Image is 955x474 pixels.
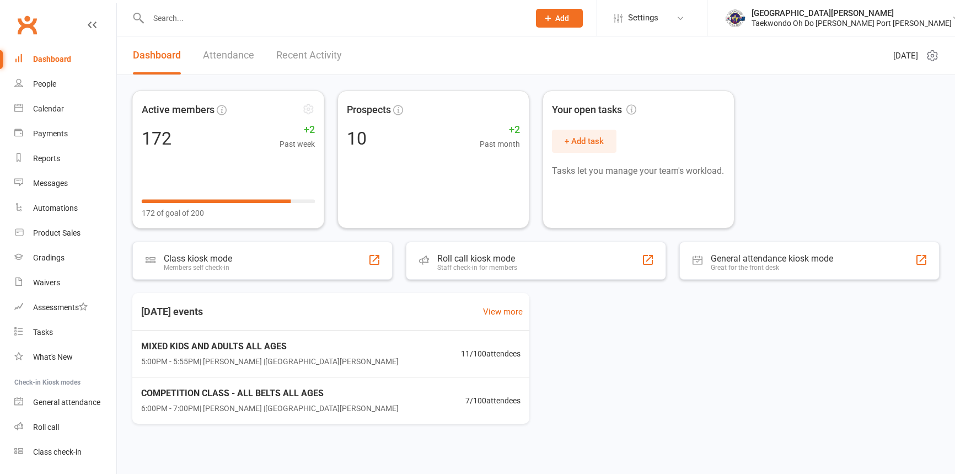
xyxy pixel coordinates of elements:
[347,130,367,147] div: 10
[711,253,833,264] div: General attendance kiosk mode
[33,79,56,88] div: People
[461,348,521,360] span: 11 / 100 attendees
[14,320,116,345] a: Tasks
[33,353,73,361] div: What's New
[347,102,391,118] span: Prospects
[33,179,68,188] div: Messages
[14,415,116,440] a: Roll call
[33,129,68,138] div: Payments
[145,10,522,26] input: Search...
[33,228,81,237] div: Product Sales
[33,303,88,312] div: Assessments
[33,253,65,262] div: Gradings
[203,36,254,74] a: Attendance
[33,55,71,63] div: Dashboard
[13,11,41,39] a: Clubworx
[14,246,116,270] a: Gradings
[552,102,636,118] span: Your open tasks
[141,386,399,401] span: COMPETITION CLASS - ALL BELTS ALL AGES
[480,138,520,150] span: Past month
[133,36,181,74] a: Dashboard
[14,390,116,415] a: General attendance kiosk mode
[437,264,517,271] div: Staff check-in for members
[33,328,53,337] div: Tasks
[480,122,520,138] span: +2
[752,18,952,28] div: Taekwondo Oh Do [PERSON_NAME] Port [PERSON_NAME]
[280,138,315,150] span: Past week
[14,440,116,465] a: Class kiosk mode
[33,423,59,432] div: Roll call
[483,305,523,318] a: View more
[14,295,116,320] a: Assessments
[14,121,116,146] a: Payments
[14,345,116,370] a: What's New
[142,207,204,219] span: 172 of goal of 200
[164,253,232,264] div: Class kiosk mode
[33,398,100,407] div: General attendance
[555,14,569,23] span: Add
[33,448,82,456] div: Class check-in
[141,339,399,354] span: MIXED KIDS AND ADULTS ALL AGES
[724,7,746,29] img: thumb_image1517475016.png
[893,49,918,62] span: [DATE]
[14,196,116,221] a: Automations
[164,264,232,271] div: Members self check-in
[552,130,616,153] button: + Add task
[14,47,116,72] a: Dashboard
[142,102,214,118] span: Active members
[141,402,399,414] span: 6:00PM - 7:00PM | [PERSON_NAME] | [GEOGRAPHIC_DATA][PERSON_NAME]
[280,122,315,138] span: +2
[14,171,116,196] a: Messages
[628,6,658,30] span: Settings
[711,264,833,271] div: Great for the front desk
[33,104,64,113] div: Calendar
[14,72,116,97] a: People
[142,129,171,147] div: 172
[132,302,212,322] h3: [DATE] events
[14,221,116,246] a: Product Sales
[14,97,116,121] a: Calendar
[141,355,399,368] span: 5:00PM - 5:55PM | [PERSON_NAME] | [GEOGRAPHIC_DATA][PERSON_NAME]
[33,204,78,212] div: Automations
[33,278,60,287] div: Waivers
[552,164,725,178] p: Tasks let you manage your team's workload.
[14,270,116,295] a: Waivers
[33,154,60,163] div: Reports
[14,146,116,171] a: Reports
[536,9,583,28] button: Add
[465,395,521,407] span: 7 / 100 attendees
[752,8,952,18] div: [GEOGRAPHIC_DATA][PERSON_NAME]
[276,36,342,74] a: Recent Activity
[437,253,517,264] div: Roll call kiosk mode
